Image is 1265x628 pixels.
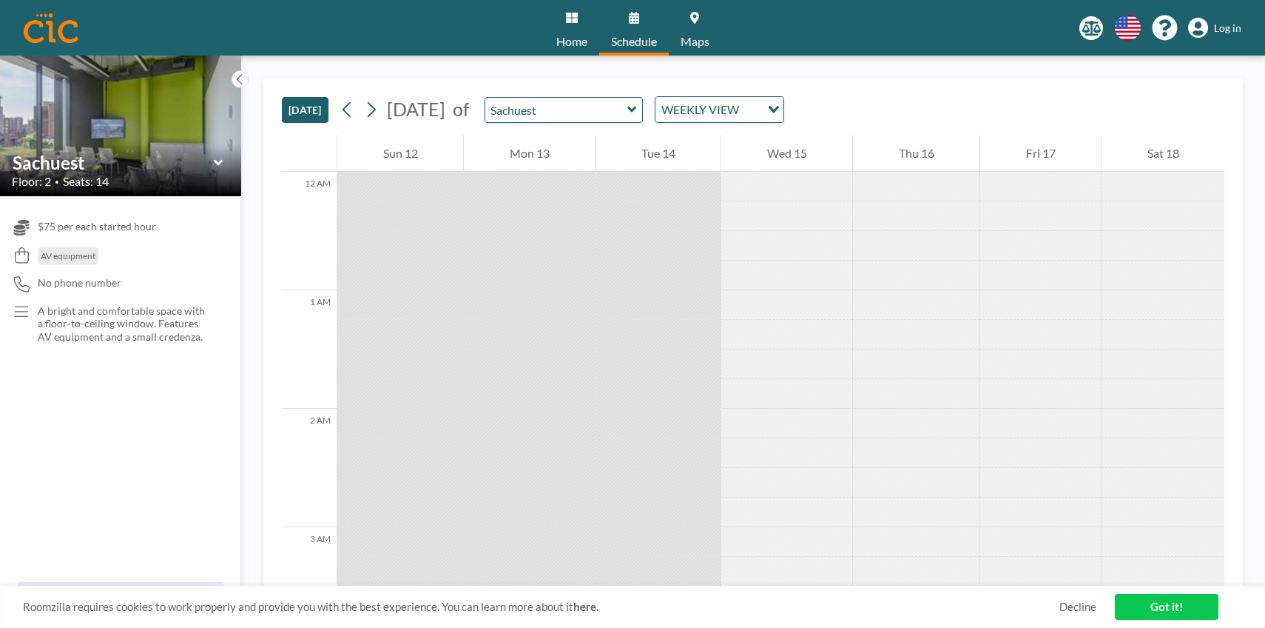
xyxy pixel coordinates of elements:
[41,250,95,261] span: AV equipment
[485,98,627,122] input: Sachuest
[658,100,742,119] span: WEEKLY VIEW
[1102,135,1224,172] div: Sat 18
[38,304,212,344] p: A bright and comfortable space with a floor-to-ceiling window. Features AV equipment and a small ...
[573,600,598,613] a: here.
[337,135,463,172] div: Sun 12
[23,600,1059,614] span: Roomzilla requires cookies to work properly and provide you with the best experience. You can lea...
[282,409,337,527] div: 2 AM
[282,172,337,290] div: 12 AM
[611,36,657,47] span: Schedule
[63,174,109,189] span: Seats: 14
[1214,21,1241,35] span: Log in
[282,97,328,123] button: [DATE]
[12,174,51,189] span: Floor: 2
[655,97,783,122] div: Search for option
[980,135,1101,172] div: Fri 17
[556,36,587,47] span: Home
[681,36,709,47] span: Maps
[1059,600,1096,614] a: Decline
[464,135,595,172] div: Mon 13
[13,152,214,173] input: Sachuest
[453,98,469,121] span: of
[38,220,156,233] span: $75 per each started hour
[853,135,979,172] div: Thu 16
[24,13,78,43] img: organization-logo
[18,582,223,610] button: All resources
[387,98,445,120] span: [DATE]
[596,135,721,172] div: Tue 14
[38,276,121,290] span: No phone number
[282,290,337,409] div: 1 AM
[743,100,759,119] input: Search for option
[721,135,852,172] div: Wed 15
[55,177,59,187] span: •
[1115,594,1218,620] a: Got it!
[1188,18,1241,39] a: Log in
